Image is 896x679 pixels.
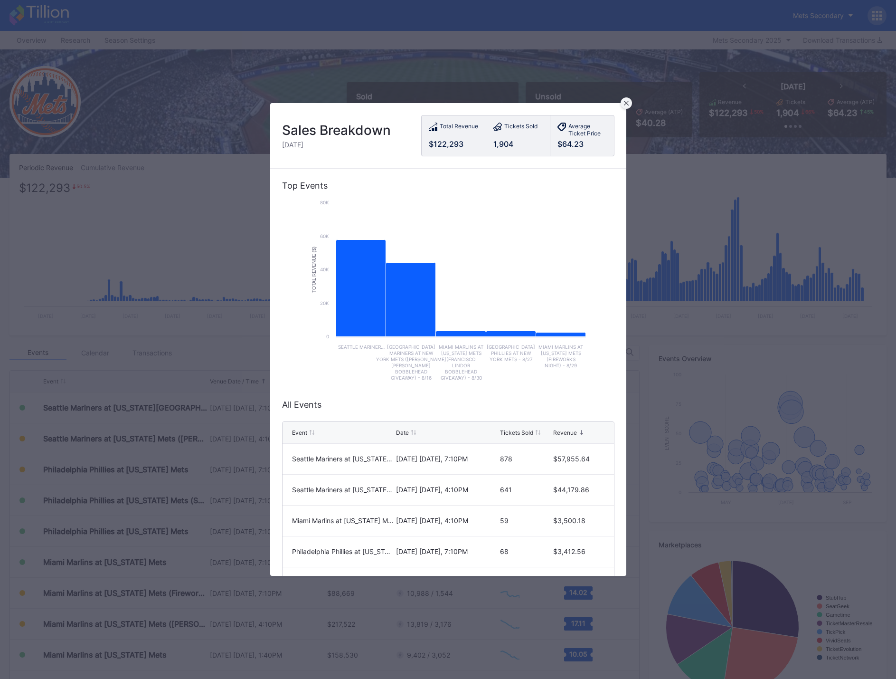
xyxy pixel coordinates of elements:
text: 60k [320,233,329,239]
text: 0 [326,334,329,339]
div: Sales Breakdown [282,122,391,138]
div: [DATE] [DATE], 4:10PM [396,486,498,494]
div: Event [292,429,307,436]
text: Seattle Mariner… [338,344,384,350]
div: 878 [500,455,551,463]
text: Total Revenue ($) [311,247,317,293]
div: $122,293 [429,139,479,149]
text: Miami Marlins at [US_STATE] Mets (Francisco Lindor Bobblehead Giveaway) - 8/30 [439,344,483,381]
div: 68 [500,547,551,555]
svg: Chart title [306,198,591,388]
text: 40k [320,267,329,272]
div: Revenue [553,429,577,436]
div: Philadelphia Phillies at [US_STATE] Mets [292,547,394,555]
div: Tickets Sold [500,429,533,436]
div: Average Ticket Price [568,123,607,137]
div: $44,179.86 [553,486,604,494]
div: 1,904 [493,139,543,149]
div: $3,412.56 [553,547,604,555]
div: [DATE] [DATE], 4:10PM [396,516,498,525]
div: [DATE] [DATE], 7:10PM [396,547,498,555]
div: $64.23 [557,139,607,149]
text: 80k [320,200,329,205]
text: Miami Marlins at [US_STATE] Mets (Fireworks Night) - 8/29 [538,344,583,368]
text: 20k [320,300,329,306]
div: Seattle Mariners at [US_STATE][GEOGRAPHIC_DATA] ([PERSON_NAME][GEOGRAPHIC_DATA] Replica Giveaway/... [292,455,394,463]
div: Tickets Sold [504,123,538,133]
text: [GEOGRAPHIC_DATA] Mariners at New York Mets ([PERSON_NAME] [PERSON_NAME] Bobblehead Giveaway) - 8/16 [376,344,446,381]
div: All Events [282,400,614,410]
div: Total Revenue [440,123,478,133]
div: Top Events [282,181,614,191]
div: [DATE] [DATE], 7:10PM [396,455,498,463]
div: Date [396,429,409,436]
div: Miami Marlins at [US_STATE] Mets ([PERSON_NAME] Giveaway) [292,516,394,525]
div: $57,955.64 [553,455,604,463]
div: 59 [500,516,551,525]
div: Seattle Mariners at [US_STATE] Mets ([PERSON_NAME] Bobblehead Giveaway) [292,486,394,494]
div: $3,500.18 [553,516,604,525]
text: [GEOGRAPHIC_DATA] Phillies at New York Mets - 8/27 [487,344,535,362]
div: [DATE] [282,141,391,149]
div: 641 [500,486,551,494]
